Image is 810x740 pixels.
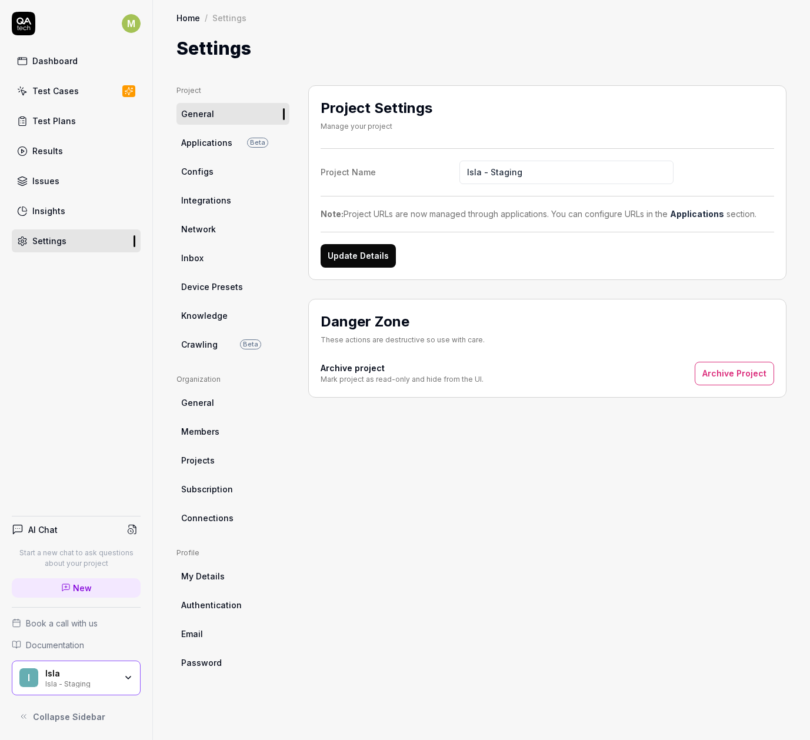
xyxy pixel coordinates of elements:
h2: Danger Zone [321,311,485,332]
a: Email [176,623,289,645]
div: Profile [176,548,289,558]
span: Subscription [181,483,233,495]
span: M [122,14,141,33]
a: Knowledge [176,305,289,326]
div: Test Cases [32,85,79,97]
a: New [12,578,141,598]
span: Beta [240,339,261,349]
h1: Settings [176,35,251,62]
span: General [181,396,214,409]
a: Integrations [176,189,289,211]
span: Connections [181,512,234,524]
span: Applications [181,136,232,149]
a: Insights [12,199,141,222]
span: Documentation [26,639,84,651]
span: Book a call with us [26,617,98,629]
a: Settings [12,229,141,252]
span: Knowledge [181,309,228,322]
div: Settings [32,235,66,247]
a: My Details [176,565,289,587]
div: Isla [45,668,116,679]
div: Insights [32,205,65,217]
span: I [19,668,38,687]
a: Test Plans [12,109,141,132]
strong: Note: [321,209,344,219]
div: Dashboard [32,55,78,67]
a: Documentation [12,639,141,651]
div: Project Name [321,166,459,178]
button: IIslaIsla - Staging [12,661,141,696]
div: Project [176,85,289,96]
input: Project Name [459,161,674,184]
span: Projects [181,454,215,466]
span: My Details [181,570,225,582]
a: Projects [176,449,289,471]
button: Collapse Sidebar [12,705,141,728]
a: Issues [12,169,141,192]
button: Update Details [321,244,396,268]
span: Password [181,656,222,669]
p: Start a new chat to ask questions about your project [12,548,141,569]
span: Network [181,223,216,235]
div: Results [32,145,63,157]
a: Password [176,652,289,674]
span: Crawling [181,338,218,351]
a: General [176,103,289,125]
div: Test Plans [32,115,76,127]
a: Home [176,12,200,24]
a: Network [176,218,289,240]
div: Isla - Staging [45,678,116,688]
a: Dashboard [12,49,141,72]
span: Beta [247,138,268,148]
div: Manage your project [321,121,432,132]
span: General [181,108,214,120]
div: Organization [176,374,289,385]
a: Subscription [176,478,289,500]
div: Settings [212,12,246,24]
span: Authentication [181,599,242,611]
a: Applications [670,209,724,219]
a: ApplicationsBeta [176,132,289,154]
div: Project URLs are now managed through applications. You can configure URLs in the section. [321,208,774,220]
a: Inbox [176,247,289,269]
a: Configs [176,161,289,182]
a: Test Cases [12,79,141,102]
span: Configs [181,165,214,178]
span: Integrations [181,194,231,206]
span: Collapse Sidebar [33,711,105,723]
span: Inbox [181,252,204,264]
a: Members [176,421,289,442]
button: M [122,12,141,35]
div: Mark project as read-only and hide from the UI. [321,374,484,385]
div: Issues [32,175,59,187]
a: Connections [176,507,289,529]
a: Device Presets [176,276,289,298]
a: Results [12,139,141,162]
span: Device Presets [181,281,243,293]
div: These actions are destructive so use with care. [321,335,485,345]
span: Email [181,628,203,640]
button: Archive Project [695,362,774,385]
span: New [73,582,92,594]
a: CrawlingBeta [176,334,289,355]
a: Authentication [176,594,289,616]
div: / [205,12,208,24]
h4: AI Chat [28,524,58,536]
a: General [176,392,289,414]
h2: Project Settings [321,98,432,119]
h4: Archive project [321,362,484,374]
a: Book a call with us [12,617,141,629]
span: Members [181,425,219,438]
